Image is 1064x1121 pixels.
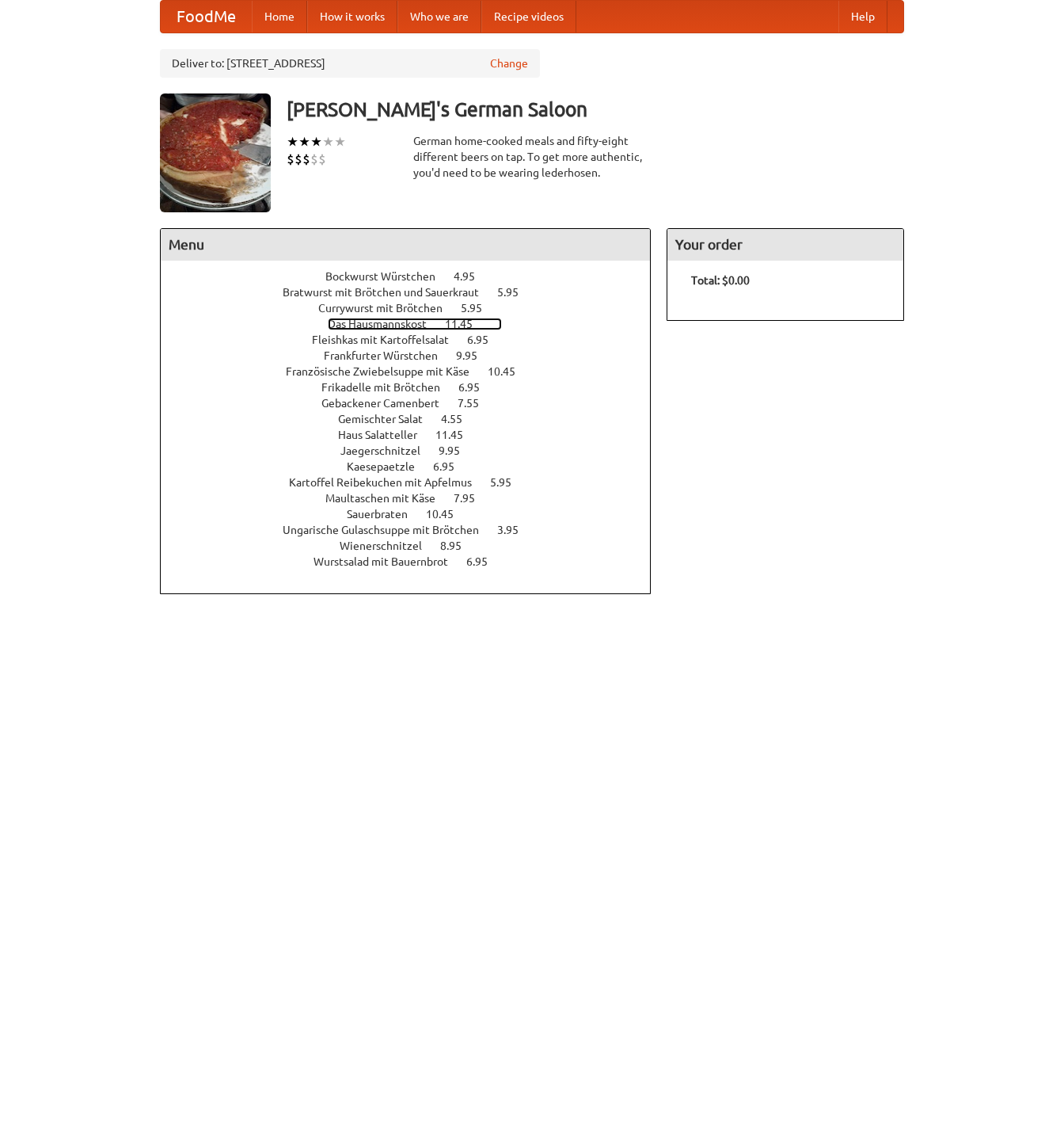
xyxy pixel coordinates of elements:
span: 6.95 [458,381,496,394]
span: 10.45 [488,365,531,378]
li: ★ [298,133,310,151]
a: Help [838,1,887,32]
span: 11.45 [435,429,479,441]
span: 6.95 [466,555,503,568]
span: Frikadelle mit Brötchen [321,381,456,394]
li: $ [302,151,310,168]
h4: Menu [161,229,650,261]
a: Jaegerschnitzel 9.95 [340,444,489,457]
a: Haus Salatteller 11.45 [338,429,492,441]
span: Jaegerschnitzel [340,444,436,457]
span: Maultaschen mit Käse [325,492,451,505]
div: German home-cooked meals and fifty-eight different beers on tap. To get more authentic, you'd nee... [413,133,651,181]
span: 9.95 [456,349,493,362]
span: Gebackener Camenbert [321,397,455,410]
span: Das Hausmannskost [328,318,443,330]
span: 10.45 [426,508,469,520]
span: 7.95 [454,492,491,505]
a: Maultaschen mit Käse 7.95 [325,492,504,505]
span: Französische Zwiebelsuppe mit Käse [286,365,485,378]
span: 3.95 [497,524,534,536]
span: 6.95 [433,460,470,473]
a: Ungarische Gulaschsuppe mit Brötchen 3.95 [283,524,548,536]
span: Sauerbraten [347,508,424,520]
span: 5.95 [497,286,534,299]
a: Home [252,1,307,32]
a: Frankfurter Würstchen 9.95 [324,349,507,362]
a: Kartoffel Reibekuchen mit Apfelmus 5.95 [289,476,541,489]
li: $ [287,151,294,168]
li: $ [294,151,302,168]
span: 8.95 [440,540,477,552]
a: Gemischter Salat 4.55 [338,413,492,425]
span: 4.55 [441,413,478,425]
span: Frankfurter Würstchen [324,349,454,362]
a: Französische Zwiebelsuppe mit Käse 10.45 [286,365,545,378]
span: Kartoffel Reibekuchen mit Apfelmus [289,476,488,489]
span: Bratwurst mit Brötchen und Sauerkraut [283,286,495,299]
span: Wurstsalad mit Bauernbrot [313,555,464,568]
span: 9.95 [439,444,476,457]
div: Deliver to: [STREET_ADDRESS] [160,49,540,78]
span: Fleishkas mit Kartoffelsalat [312,334,465,346]
b: Total: $0.00 [691,274,750,287]
a: FoodMe [161,1,252,32]
a: Change [490,55,528,71]
a: Sauerbraten 10.45 [347,508,483,520]
span: Kaesepaetzle [347,460,431,473]
a: Bockwurst Würstchen 4.95 [325,270,504,283]
span: 4.95 [454,270,491,283]
h3: [PERSON_NAME]'s German Saloon [287,93,904,125]
a: Frikadelle mit Brötchen 6.95 [321,381,509,394]
span: 6.95 [467,334,504,346]
img: angular.jpg [160,93,271,212]
li: ★ [334,133,346,151]
a: Kaesepaetzle 6.95 [347,460,484,473]
span: 5.95 [490,476,527,489]
li: $ [310,151,318,168]
a: Recipe videos [481,1,576,32]
a: Bratwurst mit Brötchen und Sauerkraut 5.95 [283,286,548,299]
a: Wienerschnitzel 8.95 [340,540,491,552]
a: Wurstsalad mit Bauernbrot 6.95 [313,555,517,568]
li: ★ [310,133,322,151]
li: ★ [287,133,298,151]
span: Ungarische Gulaschsuppe mit Brötchen [283,524,495,536]
span: 7.55 [458,397,495,410]
span: Wienerschnitzel [340,540,438,552]
span: Bockwurst Würstchen [325,270,451,283]
span: 11.45 [445,318,488,330]
span: Haus Salatteller [338,429,433,441]
a: Who we are [397,1,481,32]
li: ★ [322,133,334,151]
span: Gemischter Salat [338,413,439,425]
a: How it works [307,1,397,32]
h4: Your order [667,229,903,261]
a: Currywurst mit Brötchen 5.95 [318,302,511,315]
li: $ [318,151,326,168]
a: Fleishkas mit Kartoffelsalat 6.95 [312,334,518,346]
span: Currywurst mit Brötchen [318,302,458,315]
a: Das Hausmannskost 11.45 [328,318,502,330]
a: Gebackener Camenbert 7.55 [321,397,508,410]
span: 5.95 [461,302,498,315]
